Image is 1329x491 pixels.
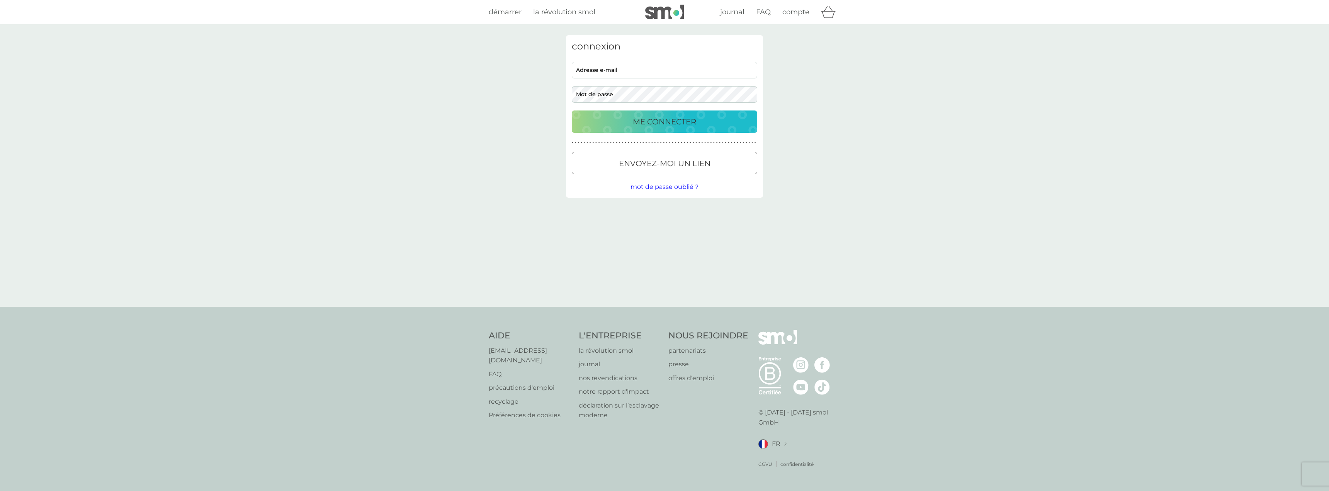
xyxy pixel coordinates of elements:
p: ● [578,141,579,144]
p: ME CONNECTER [633,116,696,128]
span: FAQ [756,8,771,16]
p: ● [743,141,744,144]
a: nos revendications [579,373,661,383]
p: ● [751,141,753,144]
a: offres d'emploi [668,373,748,383]
p: ● [584,141,585,144]
p: ● [722,141,724,144]
span: la révolution smol [533,8,595,16]
p: ● [592,141,594,144]
p: ● [637,141,638,144]
p: ● [575,141,576,144]
p: ● [690,141,691,144]
p: ● [651,141,653,144]
a: déclaration sur l’esclavage moderne [579,401,661,420]
a: la révolution smol [579,346,661,356]
a: la révolution smol [533,7,595,18]
p: ● [642,141,644,144]
p: ● [634,141,635,144]
img: visitez la page Instagram de smol [793,357,809,373]
p: ● [710,141,712,144]
p: recyclage [489,397,571,407]
a: journal [579,359,661,369]
a: notre rapport d'impact [579,387,661,397]
a: [EMAIL_ADDRESS][DOMAIN_NAME] [489,346,571,365]
h3: connexion [572,41,757,52]
p: ● [619,141,620,144]
p: ● [731,141,732,144]
a: précautions d'emploi [489,383,571,393]
p: ● [595,141,597,144]
p: ● [646,141,647,144]
a: CGVU [758,460,772,468]
p: ● [704,141,706,144]
p: ● [681,141,682,144]
p: ● [675,141,676,144]
div: panier [821,4,840,20]
a: Préférences de cookies [489,410,571,420]
p: ● [669,141,671,144]
p: ● [728,141,729,144]
p: ● [725,141,727,144]
p: ● [698,141,700,144]
p: ● [719,141,721,144]
p: ● [716,141,718,144]
a: journal [720,7,744,18]
p: ● [607,141,609,144]
p: ● [663,141,664,144]
p: ● [684,141,685,144]
button: ME CONNECTER [572,110,757,133]
img: visitez la page Youtube de smol [793,379,809,395]
h4: AIDE [489,330,571,342]
img: FR drapeau [758,439,768,449]
p: ● [687,141,688,144]
p: envoyez-moi un lien [619,157,710,170]
img: visitez la page TikTok de smol [814,379,830,395]
p: ● [601,141,603,144]
p: ● [693,141,694,144]
p: ● [737,141,738,144]
p: ● [713,141,715,144]
img: smol [758,330,797,356]
a: FAQ [489,369,571,379]
span: mot de passe oublié ? [631,183,698,190]
button: envoyez-moi un lien [572,152,757,174]
span: compte [782,8,809,16]
span: journal [720,8,744,16]
p: ● [702,141,703,144]
p: ● [654,141,656,144]
a: partenariats [668,346,748,356]
p: ● [604,141,606,144]
p: ● [610,141,612,144]
p: ● [598,141,600,144]
p: ● [746,141,747,144]
p: ● [755,141,756,144]
p: ● [740,141,741,144]
p: ● [657,141,659,144]
img: smol [645,5,684,19]
h4: L'ENTREPRISE [579,330,661,342]
button: mot de passe oublié ? [631,182,698,192]
p: ● [648,141,650,144]
p: ● [572,141,573,144]
p: ● [707,141,709,144]
p: ● [734,141,735,144]
p: ● [625,141,626,144]
p: ● [590,141,591,144]
a: presse [668,359,748,369]
a: confidentialité [780,460,814,468]
p: ● [581,141,582,144]
p: ● [695,141,697,144]
p: © [DATE] - [DATE] smol GmbH [758,408,841,427]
